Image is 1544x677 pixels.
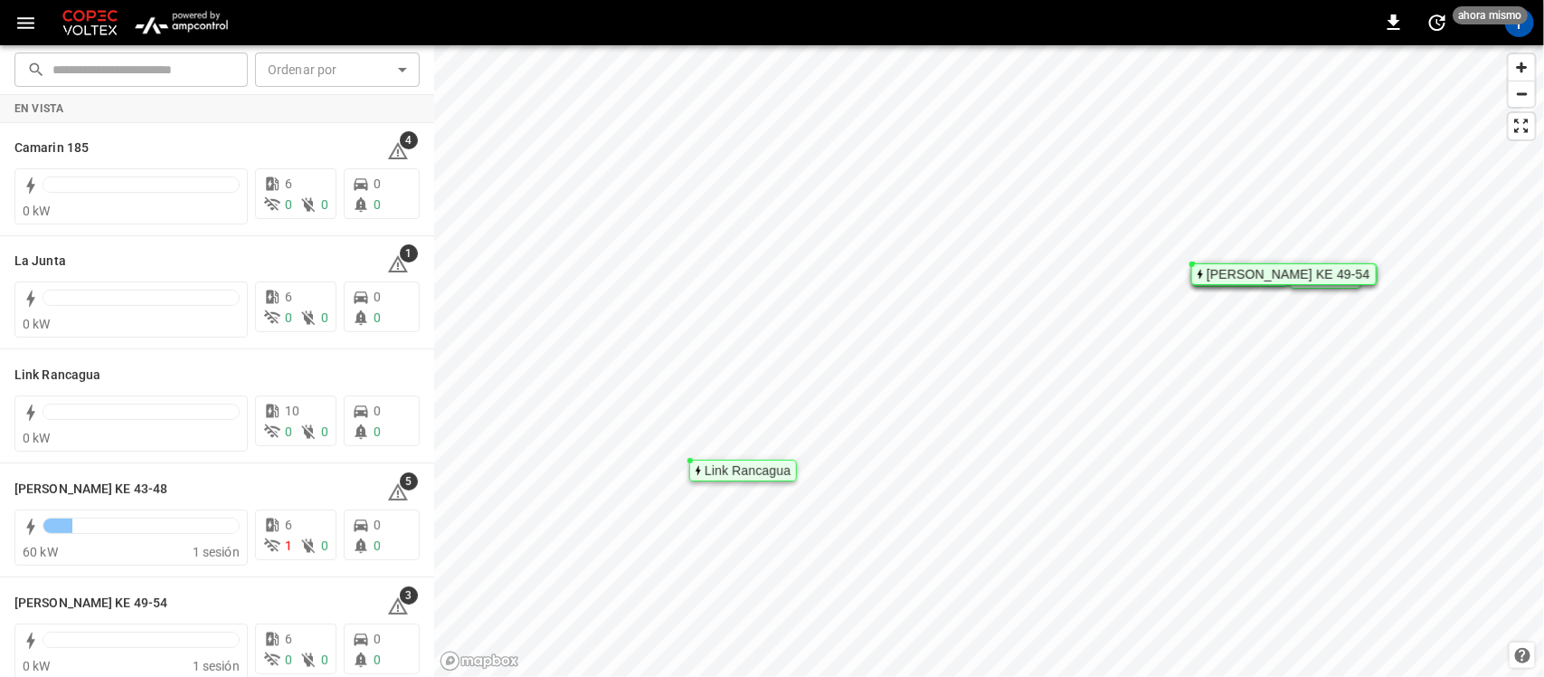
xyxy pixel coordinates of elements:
[1509,54,1535,81] button: Zoom in
[285,539,292,553] span: 1
[23,545,58,559] span: 60 kW
[285,310,292,325] span: 0
[23,659,51,673] span: 0 kW
[285,290,292,304] span: 6
[321,424,328,439] span: 0
[23,431,51,445] span: 0 kW
[14,480,167,500] h6: Loza Colon KE 43-48
[400,131,418,149] span: 4
[285,632,292,646] span: 6
[193,659,240,673] span: 1 sesión
[285,404,299,418] span: 10
[193,545,240,559] span: 1 sesión
[14,366,100,386] h6: Link Rancagua
[374,424,381,439] span: 0
[1423,8,1452,37] button: set refresh interval
[23,317,51,331] span: 0 kW
[14,594,167,614] h6: Loza Colon KE 49-54
[321,310,328,325] span: 0
[374,290,381,304] span: 0
[14,102,63,115] strong: En vista
[1453,6,1528,24] span: ahora mismo
[374,518,381,532] span: 0
[374,197,381,212] span: 0
[705,465,791,476] div: Link Rancagua
[374,539,381,553] span: 0
[374,653,381,667] span: 0
[321,653,328,667] span: 0
[321,197,328,212] span: 0
[128,5,234,40] img: ampcontrol.io logo
[400,472,418,491] span: 5
[689,460,797,482] div: Map marker
[285,518,292,532] span: 6
[285,176,292,191] span: 6
[59,5,121,40] img: Customer Logo
[285,197,292,212] span: 0
[374,404,381,418] span: 0
[321,539,328,553] span: 0
[285,653,292,667] span: 0
[440,651,519,672] a: Mapbox homepage
[14,252,66,272] h6: La Junta
[400,586,418,605] span: 3
[285,424,292,439] span: 0
[1207,269,1370,280] div: [PERSON_NAME] KE 49-54
[400,244,418,262] span: 1
[1509,81,1535,107] button: Zoom out
[14,138,89,158] h6: Camarin 185
[23,204,51,218] span: 0 kW
[374,632,381,646] span: 0
[374,310,381,325] span: 0
[1191,263,1377,285] div: Map marker
[374,176,381,191] span: 0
